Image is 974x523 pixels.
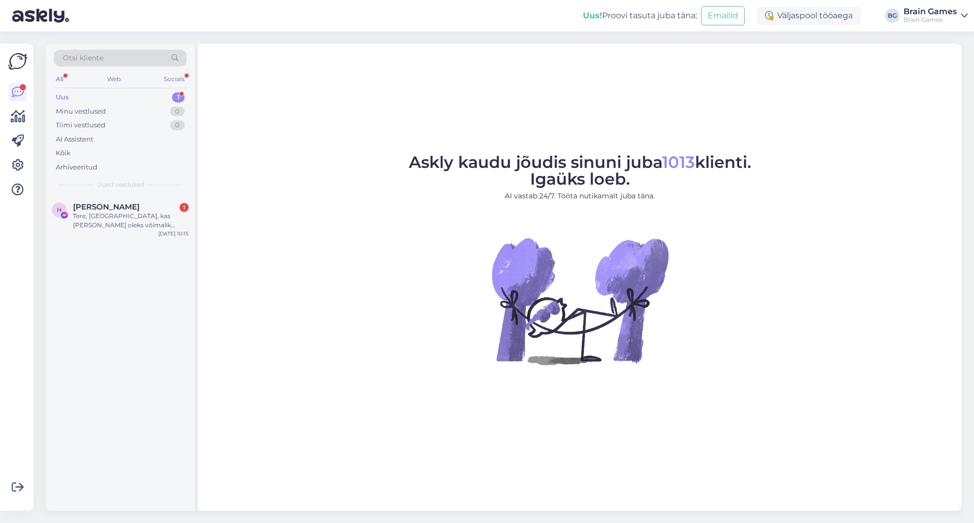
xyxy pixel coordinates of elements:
[757,7,861,25] div: Väljaspool tööaega
[903,8,968,24] a: Brain GamesBrain Games
[54,73,65,86] div: All
[8,52,27,71] img: Askly Logo
[180,203,189,212] div: 1
[903,8,957,16] div: Brain Games
[56,120,106,130] div: Tiimi vestlused
[56,148,71,158] div: Kõik
[56,134,93,145] div: AI Assistent
[583,10,697,22] div: Proovi tasuta juba täna:
[158,230,189,237] div: [DATE] 10:15
[170,107,185,117] div: 0
[56,107,106,117] div: Minu vestlused
[97,180,144,189] span: Uued vestlused
[885,9,899,23] div: BG
[56,162,97,172] div: Arhiveeritud
[162,73,187,86] div: Socials
[170,120,185,130] div: 0
[583,11,602,20] b: Uus!
[73,212,189,230] div: Tere, [GEOGRAPHIC_DATA], kas [PERSON_NAME] oleks võimalik tellida klassikalisele Catanile develop...
[701,6,745,25] button: Emailid
[409,191,751,201] p: AI vastab 24/7. Tööta nutikamalt juba täna.
[63,53,103,63] span: Otsi kliente
[105,73,123,86] div: Web
[73,202,140,212] span: Henri Eelmaa
[172,92,185,102] div: 1
[489,210,671,392] img: No Chat active
[662,152,695,172] span: 1013
[57,206,62,214] span: H
[56,92,69,102] div: Uus
[409,152,751,189] span: Askly kaudu jõudis sinuni juba klienti. Igaüks loeb.
[903,16,957,24] div: Brain Games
